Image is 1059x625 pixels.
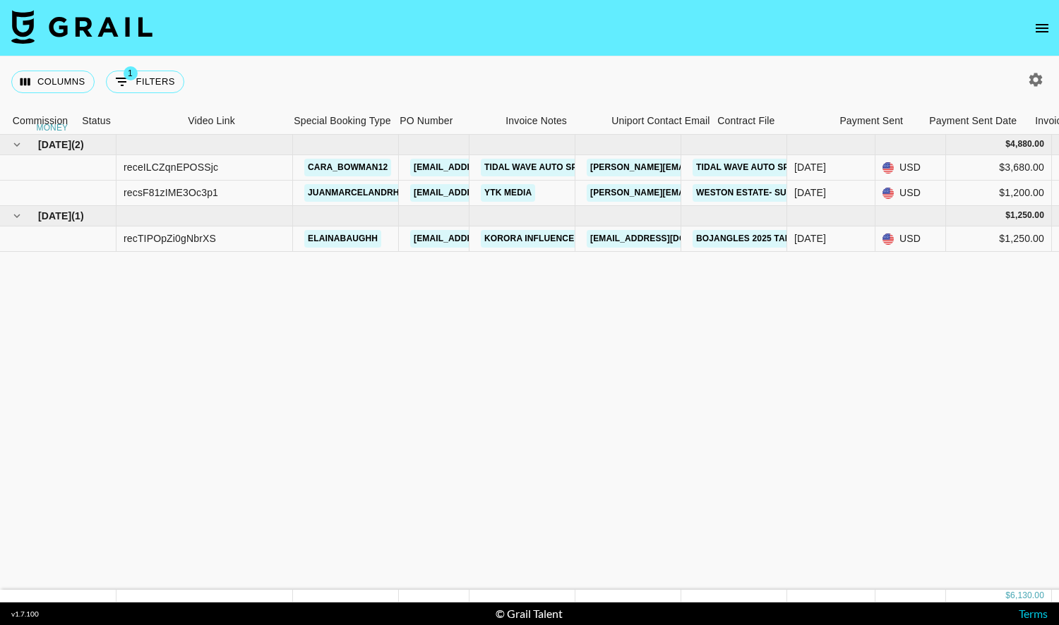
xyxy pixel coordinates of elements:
[11,71,95,93] button: Select columns
[587,230,745,248] a: [EMAIL_ADDRESS][DOMAIN_NAME]
[75,107,181,135] div: Status
[124,160,218,174] div: receILCZqnEPOSSjc
[816,107,922,135] div: Payment Sent
[124,186,218,200] div: recsF81zIME3Oc3p1
[400,107,453,135] div: PO Number
[481,184,535,202] a: YTK Media
[1010,138,1044,150] div: 4,880.00
[11,10,152,44] img: Grail Talent
[13,107,68,135] div: Commission
[188,107,235,135] div: Video Link
[587,184,817,202] a: [PERSON_NAME][EMAIL_ADDRESS][DOMAIN_NAME]
[38,138,71,152] span: [DATE]
[946,181,1052,206] div: $1,200.00
[1028,14,1056,42] button: open drawer
[498,107,604,135] div: Invoice Notes
[1019,607,1048,620] a: Terms
[794,160,826,174] div: Aug '25
[287,107,393,135] div: Special Booking Type
[693,230,868,248] a: Bojangles 2025 Tailgate Campaign
[481,230,623,248] a: Korora Influencer Agency
[410,230,640,248] a: [EMAIL_ADDRESS][PERSON_NAME][DOMAIN_NAME]
[839,107,903,135] div: Payment Sent
[875,155,946,181] div: USD
[875,181,946,206] div: USD
[717,107,774,135] div: Contract File
[1005,138,1010,150] div: $
[496,607,563,621] div: © Grail Talent
[82,107,111,135] div: Status
[611,107,710,135] div: Uniport Contact Email
[124,66,138,80] span: 1
[410,159,640,176] a: [EMAIL_ADDRESS][PERSON_NAME][DOMAIN_NAME]
[946,226,1052,252] div: $1,250.00
[1010,590,1044,602] div: 6,130.00
[946,155,1052,181] div: $3,680.00
[304,230,381,248] a: elainabaughh
[7,206,27,226] button: hide children
[11,609,39,619] div: v 1.7.100
[410,184,640,202] a: [EMAIL_ADDRESS][PERSON_NAME][DOMAIN_NAME]
[794,186,826,200] div: Aug '25
[124,231,216,245] div: recTIPOpZi0gNbrXS
[106,71,184,93] button: Show filters
[929,107,1017,135] div: Payment Sent Date
[181,107,287,135] div: Video Link
[693,159,798,176] a: Tidal Wave Auto Spa
[922,107,1028,135] div: Payment Sent Date
[1005,210,1010,222] div: $
[587,159,890,176] a: [PERSON_NAME][EMAIL_ADDRESS][PERSON_NAME][DOMAIN_NAME]
[304,184,426,202] a: juanmarcelandrhylan
[604,107,710,135] div: Uniport Contact Email
[875,226,946,252] div: USD
[71,209,84,223] span: ( 1 )
[710,107,816,135] div: Contract File
[794,231,826,245] div: Sep '25
[1005,590,1010,602] div: $
[294,107,390,135] div: Special Booking Type
[38,209,71,223] span: [DATE]
[71,138,84,152] span: ( 2 )
[393,107,498,135] div: PO Number
[304,159,391,176] a: cara_bowman12
[505,107,567,135] div: Invoice Notes
[7,135,27,154] button: hide children
[36,123,68,132] div: money
[693,184,883,202] a: Weston Estate- Superbloom Festival
[1010,210,1044,222] div: 1,250.00
[481,159,587,176] a: Tidal Wave Auto Spa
